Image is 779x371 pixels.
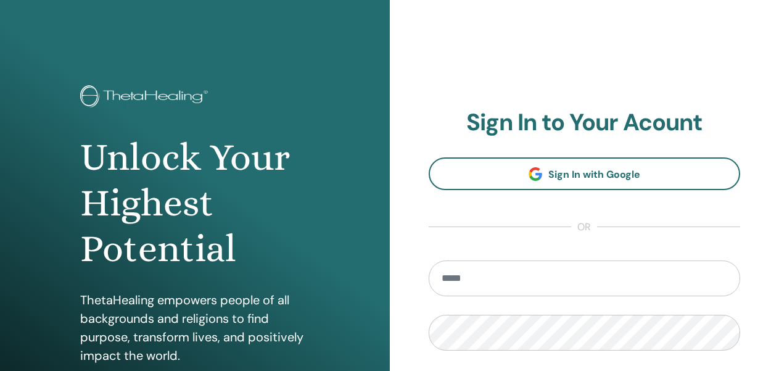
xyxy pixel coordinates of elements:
h2: Sign In to Your Acount [429,109,741,137]
h1: Unlock Your Highest Potential [80,135,309,272]
span: Sign In with Google [548,168,640,181]
span: or [571,220,597,235]
a: Sign In with Google [429,157,741,190]
p: ThetaHealing empowers people of all backgrounds and religions to find purpose, transform lives, a... [80,291,309,365]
